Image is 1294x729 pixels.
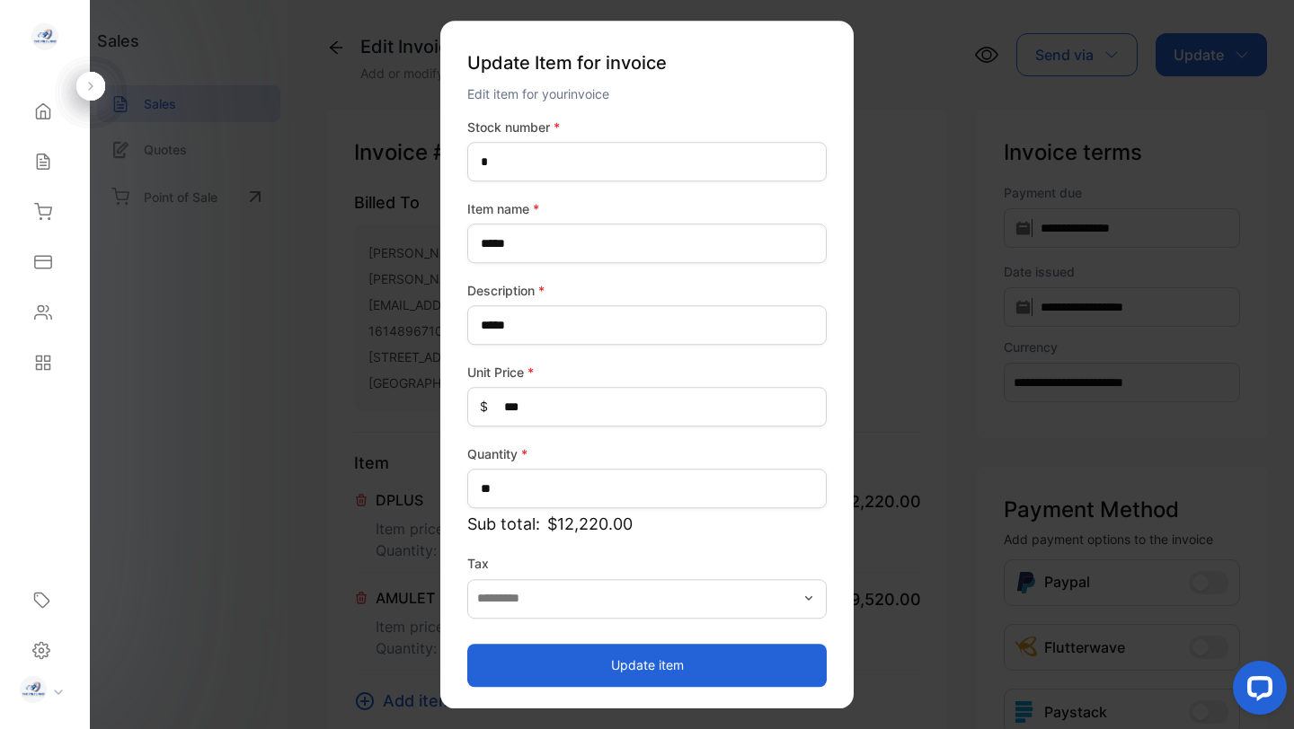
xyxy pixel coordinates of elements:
label: Description [467,281,827,300]
label: Unit Price [467,363,827,382]
span: Edit item for your invoice [467,86,609,101]
iframe: LiveChat chat widget [1219,654,1294,729]
img: profile [20,676,47,703]
label: Stock number [467,118,827,136]
img: logo [31,23,58,50]
span: $ [480,398,488,417]
label: Quantity [467,444,827,463]
label: Item name [467,199,827,218]
button: Update item [467,644,827,687]
span: $12,220.00 [547,512,633,536]
p: Update Item for invoice [467,42,827,83]
label: Tax [467,554,827,573]
p: Sub total: [467,512,827,536]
